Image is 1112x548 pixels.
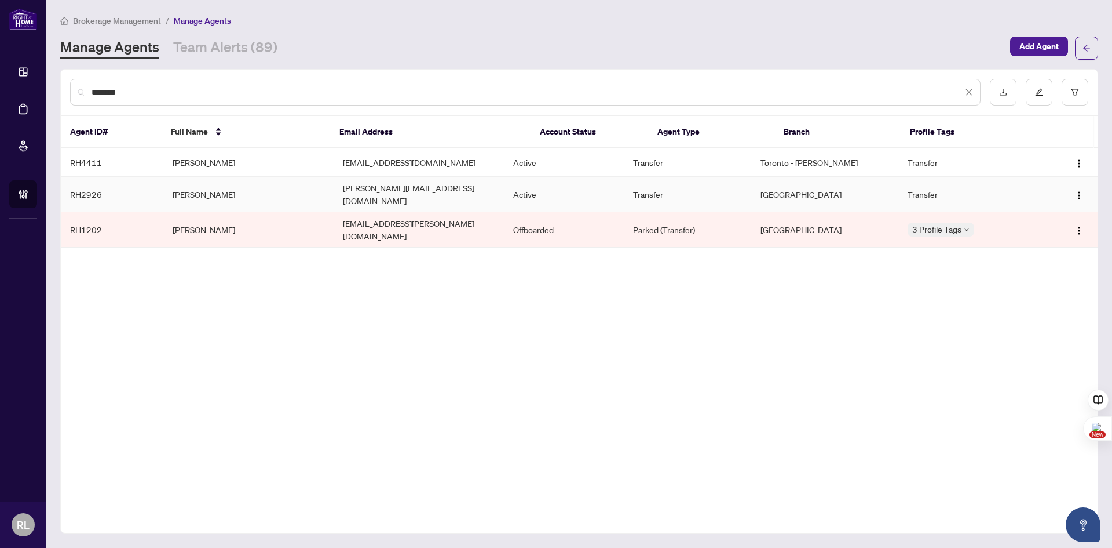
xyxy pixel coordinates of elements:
[898,148,1043,177] td: Transfer
[334,148,504,177] td: [EMAIL_ADDRESS][DOMAIN_NAME]
[163,177,334,212] td: [PERSON_NAME]
[624,148,752,177] td: Transfer
[1070,153,1088,172] button: Logo
[1070,185,1088,204] button: Logo
[1035,88,1043,96] span: edit
[61,116,162,148] th: Agent ID#
[1062,79,1088,106] button: filter
[504,212,623,248] td: Offboarded
[990,79,1016,106] button: download
[999,88,1007,96] span: download
[1082,44,1091,52] span: arrow-left
[1074,191,1084,200] img: Logo
[163,148,334,177] td: [PERSON_NAME]
[61,177,163,212] td: RH2926
[174,16,231,26] span: Manage Agents
[751,177,898,212] td: [GEOGRAPHIC_DATA]
[61,148,163,177] td: RH4411
[173,38,277,59] a: Team Alerts (89)
[901,116,1044,148] th: Profile Tags
[171,125,208,138] span: Full Name
[163,212,334,248] td: [PERSON_NAME]
[1066,507,1100,542] button: Open asap
[751,148,898,177] td: Toronto - [PERSON_NAME]
[334,212,504,248] td: [EMAIL_ADDRESS][PERSON_NAME][DOMAIN_NAME]
[1074,226,1084,235] img: Logo
[166,14,169,27] li: /
[1010,37,1068,56] button: Add Agent
[648,116,774,148] th: Agent Type
[73,16,161,26] span: Brokerage Management
[17,517,30,533] span: RL
[60,17,68,25] span: home
[624,212,752,248] td: Parked (Transfer)
[912,223,961,236] span: 3 Profile Tags
[1019,37,1059,56] span: Add Agent
[9,9,37,30] img: logo
[1071,88,1079,96] span: filter
[61,212,163,248] td: RH1202
[751,212,898,248] td: [GEOGRAPHIC_DATA]
[774,116,901,148] th: Branch
[531,116,648,148] th: Account Status
[964,227,970,233] span: down
[504,177,623,212] td: Active
[162,116,330,148] th: Full Name
[1070,220,1088,239] button: Logo
[1026,79,1052,106] button: edit
[965,88,973,96] span: close
[504,148,623,177] td: Active
[60,38,159,59] a: Manage Agents
[330,116,531,148] th: Email Address
[898,177,1043,212] td: Transfer
[1074,159,1084,168] img: Logo
[624,177,752,212] td: Transfer
[334,177,504,212] td: [PERSON_NAME][EMAIL_ADDRESS][DOMAIN_NAME]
